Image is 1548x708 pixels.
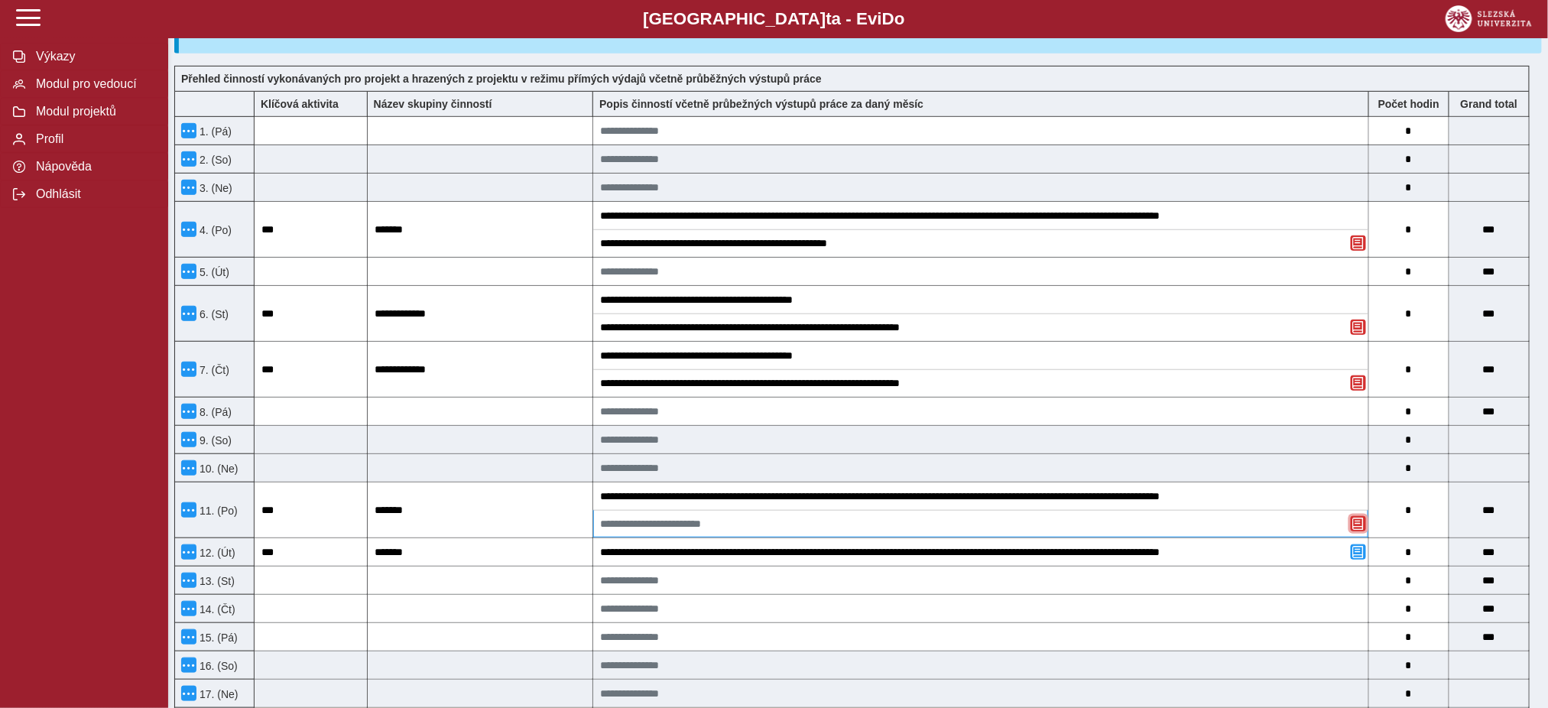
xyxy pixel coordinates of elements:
[196,364,229,376] span: 7. (Čt)
[46,9,1502,29] b: [GEOGRAPHIC_DATA] a - Evi
[374,98,492,110] b: Název skupiny činností
[1351,235,1366,251] button: Odstranit poznámku
[196,575,235,587] span: 13. (St)
[181,362,196,377] button: Menu
[31,77,155,91] span: Modul pro vedoucí
[181,601,196,616] button: Menu
[196,505,238,517] span: 11. (Po)
[181,73,822,85] b: Přehled činností vykonávaných pro projekt a hrazených z projektu v režimu přímých výdajů včetně p...
[181,573,196,588] button: Menu
[181,432,196,447] button: Menu
[181,686,196,701] button: Menu
[196,463,239,475] span: 10. (Ne)
[196,224,232,236] span: 4. (Po)
[196,603,235,615] span: 14. (Čt)
[181,658,196,673] button: Menu
[196,182,232,194] span: 3. (Ne)
[1351,544,1366,560] button: Přidat poznámku
[196,308,229,320] span: 6. (St)
[894,9,905,28] span: o
[31,160,155,174] span: Nápověda
[196,406,232,418] span: 8. (Pá)
[882,9,894,28] span: D
[599,98,923,110] b: Popis činností včetně průbežných výstupů práce za daný měsíc
[1449,98,1529,110] b: Suma za den přes všechny výkazy
[31,105,155,119] span: Modul projektů
[181,151,196,167] button: Menu
[196,434,232,447] span: 9. (So)
[1446,5,1532,32] img: logo_web_su.png
[181,404,196,419] button: Menu
[196,266,229,278] span: 5. (Út)
[181,123,196,138] button: Menu
[31,50,155,63] span: Výkazy
[181,180,196,195] button: Menu
[1369,98,1449,110] b: Počet hodin
[196,688,239,700] span: 17. (Ne)
[1351,516,1366,531] button: Odstranit poznámku
[181,544,196,560] button: Menu
[181,460,196,476] button: Menu
[196,125,232,138] span: 1. (Pá)
[196,632,238,644] span: 15. (Pá)
[31,187,155,201] span: Odhlásit
[181,264,196,279] button: Menu
[181,306,196,321] button: Menu
[181,222,196,237] button: Menu
[31,132,155,146] span: Profil
[826,9,831,28] span: t
[181,502,196,518] button: Menu
[196,660,238,672] span: 16. (So)
[196,154,232,166] span: 2. (So)
[181,629,196,645] button: Menu
[196,547,235,559] span: 12. (Út)
[261,98,339,110] b: Klíčová aktivita
[1351,375,1366,391] button: Odstranit poznámku
[1351,320,1366,335] button: Odstranit poznámku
